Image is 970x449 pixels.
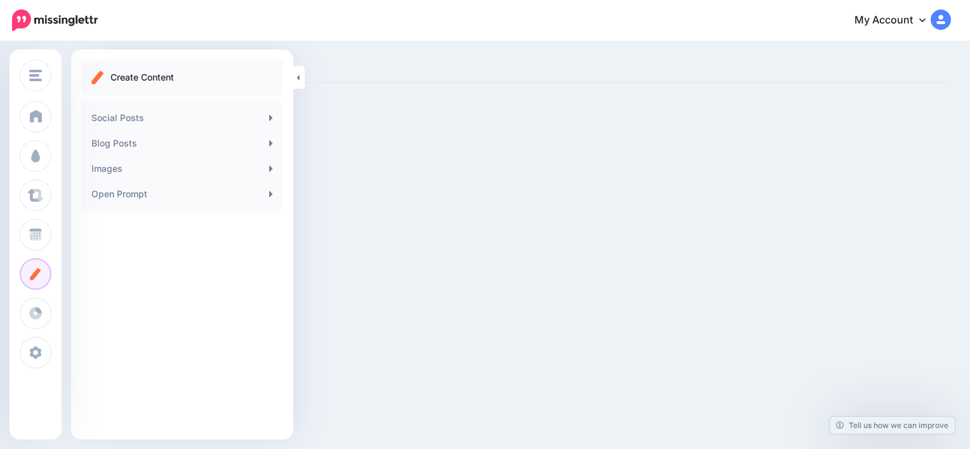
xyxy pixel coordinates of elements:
[86,105,278,131] a: Social Posts
[830,417,955,434] a: Tell us how we can improve
[91,70,104,84] img: create.png
[86,156,278,181] a: Images
[12,10,98,31] img: Missinglettr
[86,181,278,207] a: Open Prompt
[110,70,174,85] p: Create Content
[86,131,278,156] a: Blog Posts
[29,70,42,81] img: menu.png
[842,5,951,36] a: My Account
